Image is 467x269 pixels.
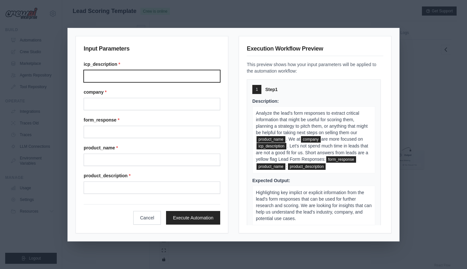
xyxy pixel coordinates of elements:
span: Description: [252,99,279,104]
label: product_name [84,145,220,151]
label: product_description [84,172,220,179]
span: company [301,136,321,143]
label: company [84,89,220,95]
span: form_response [326,156,356,163]
span: are more focused on [321,136,363,142]
span: product_description [288,163,326,170]
span: Step 1 [265,86,278,93]
span: product_name [257,163,285,170]
span: product_name [257,136,285,143]
h3: Input Parameters [84,44,220,56]
label: icp_description [84,61,220,67]
button: Cancel [133,211,161,225]
span: 1 [256,87,258,92]
span: Highlighting key implict or explicit information from the lead's form responses that can be used ... [256,190,372,221]
label: form_response [84,117,220,123]
span: : [286,163,287,169]
span: icp_description [257,143,286,149]
span: . We at [286,136,300,142]
span: . Let's not spend much time in leads that are not a good fit for us. Short answers from leads are... [256,143,368,162]
button: Execute Automation [166,211,220,225]
span: Analyze the lead's form responses to extract critical information that might be useful for scorin... [256,111,368,135]
h3: Execution Workflow Preview [247,44,383,56]
p: This preview shows how your input parameters will be applied to the automation workflow: [247,61,383,74]
span: Expected Output: [252,178,290,183]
